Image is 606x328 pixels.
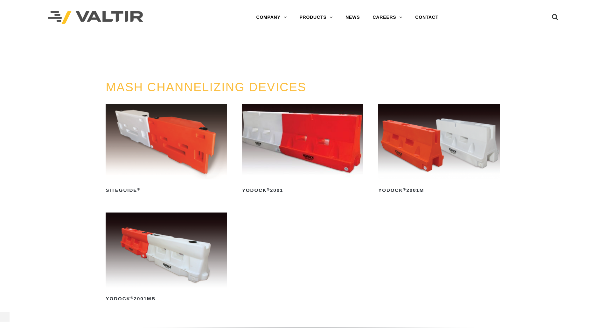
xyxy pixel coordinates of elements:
[137,187,140,191] sup: ®
[106,185,227,195] h2: SiteGuide
[106,213,227,304] a: Yodock®2001MB
[106,294,227,304] h2: Yodock 2001MB
[242,104,363,179] img: Yodock 2001 Water Filled Barrier and Barricade
[378,104,499,195] a: Yodock®2001M
[267,187,270,191] sup: ®
[242,104,363,195] a: Yodock®2001
[250,11,293,24] a: COMPANY
[242,185,363,195] h2: Yodock 2001
[366,11,409,24] a: CAREERS
[378,185,499,195] h2: Yodock 2001M
[106,80,306,94] a: MASH CHANNELIZING DEVICES
[293,11,339,24] a: PRODUCTS
[409,11,445,24] a: CONTACT
[403,187,406,191] sup: ®
[130,296,134,300] sup: ®
[48,11,143,24] img: Valtir
[339,11,366,24] a: NEWS
[106,104,227,195] a: SiteGuide®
